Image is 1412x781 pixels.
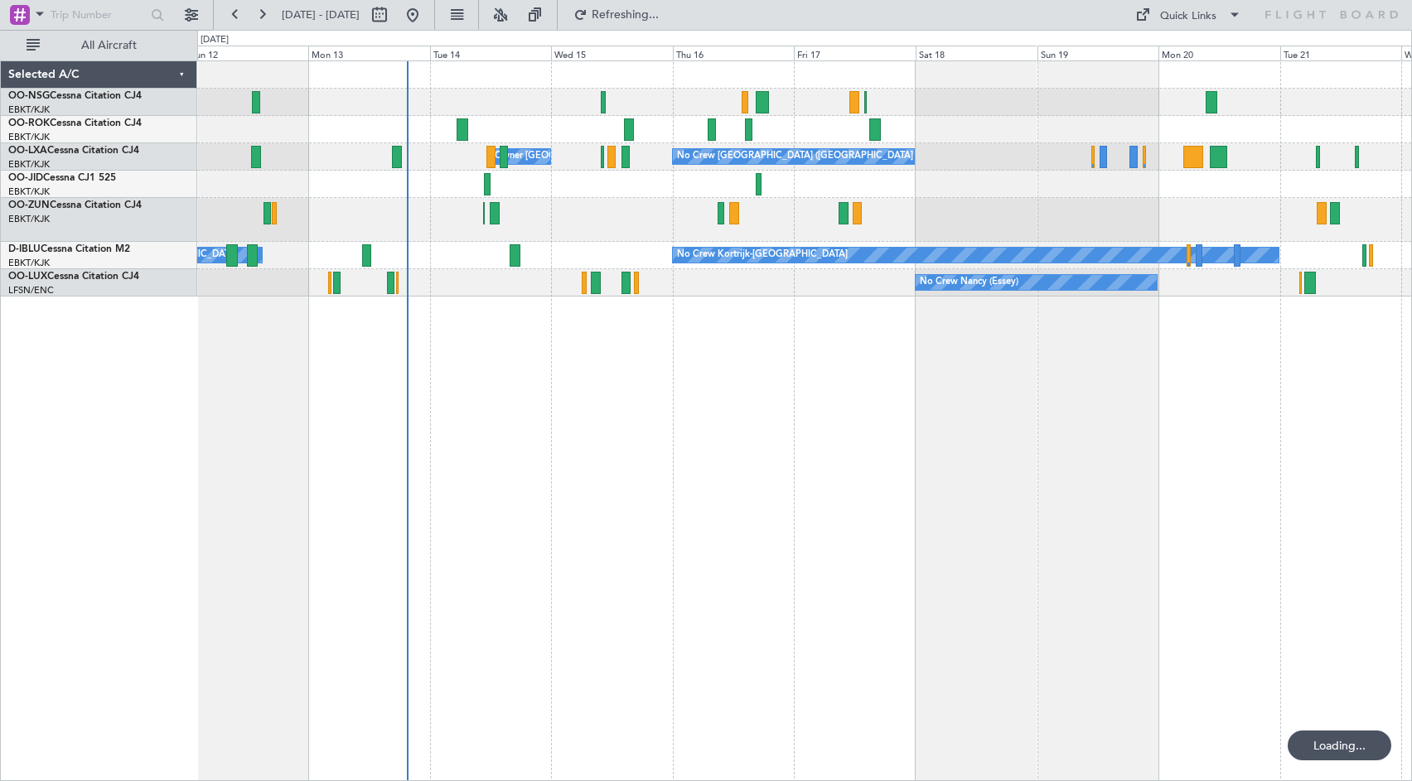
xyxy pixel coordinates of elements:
span: Refreshing... [591,9,660,21]
span: OO-JID [8,173,43,183]
div: Sat 18 [916,46,1037,60]
div: Mon 13 [308,46,430,60]
a: D-IBLUCessna Citation M2 [8,244,130,254]
a: LFSN/ENC [8,284,54,296]
span: All Aircraft [43,40,175,51]
span: [DATE] - [DATE] [282,7,360,22]
div: Wed 15 [551,46,673,60]
div: Loading... [1288,730,1391,760]
div: Sun 19 [1037,46,1159,60]
div: Fri 17 [794,46,916,60]
span: OO-ROK [8,118,50,128]
a: EBKT/KJK [8,257,50,269]
span: D-IBLU [8,244,41,254]
a: OO-LUXCessna Citation CJ4 [8,272,139,282]
a: OO-JIDCessna CJ1 525 [8,173,116,183]
div: No Crew [GEOGRAPHIC_DATA] ([GEOGRAPHIC_DATA] National) [677,144,955,169]
div: Sun 12 [187,46,309,60]
div: No Crew Kortrijk-[GEOGRAPHIC_DATA] [677,243,848,268]
span: OO-ZUN [8,200,50,210]
div: [DATE] [201,33,229,47]
a: EBKT/KJK [8,104,50,116]
a: EBKT/KJK [8,158,50,171]
a: OO-NSGCessna Citation CJ4 [8,91,142,101]
a: OO-LXACessna Citation CJ4 [8,146,139,156]
div: Thu 16 [673,46,795,60]
span: OO-NSG [8,91,50,101]
span: OO-LUX [8,272,47,282]
div: Mon 20 [1158,46,1280,60]
button: Quick Links [1127,2,1250,28]
div: Tue 21 [1280,46,1402,60]
a: OO-ZUNCessna Citation CJ4 [8,200,142,210]
a: EBKT/KJK [8,186,50,198]
span: OO-LXA [8,146,47,156]
div: Tue 14 [430,46,552,60]
a: OO-ROKCessna Citation CJ4 [8,118,142,128]
button: All Aircraft [18,32,180,59]
a: EBKT/KJK [8,213,50,225]
a: EBKT/KJK [8,131,50,143]
input: Trip Number [51,2,146,27]
button: Refreshing... [566,2,665,28]
div: Quick Links [1160,8,1216,25]
div: No Crew Nancy (Essey) [920,270,1018,295]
